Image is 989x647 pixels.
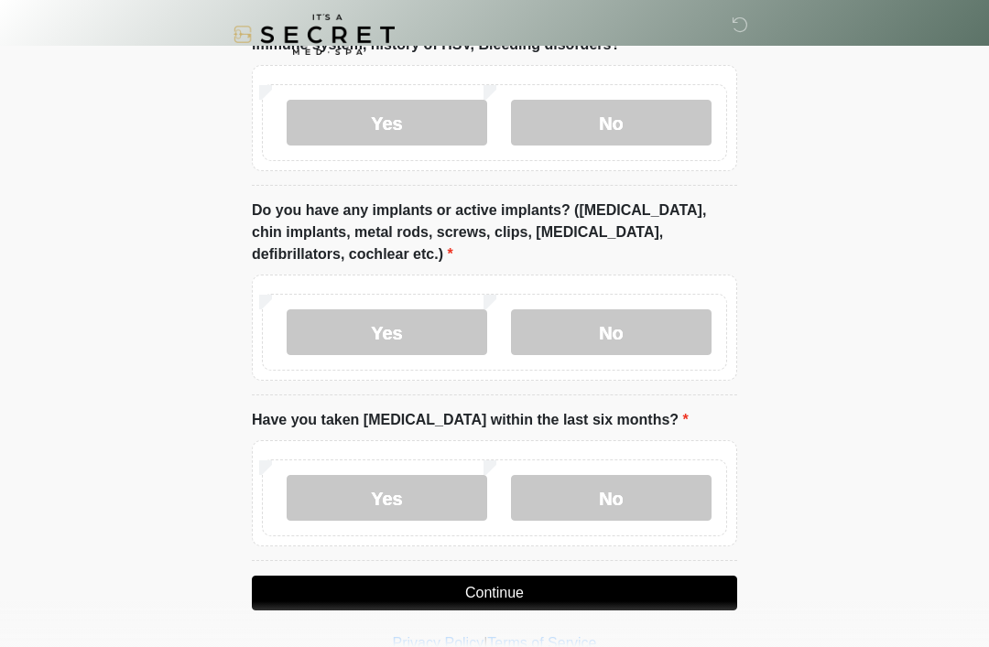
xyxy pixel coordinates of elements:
[252,576,737,610] button: Continue
[511,475,712,521] label: No
[511,309,712,355] label: No
[511,100,712,146] label: No
[234,14,395,55] img: It's A Secret Med Spa Logo
[287,100,487,146] label: Yes
[287,309,487,355] label: Yes
[287,475,487,521] label: Yes
[252,199,737,265] label: Do you have any implants or active implants? ([MEDICAL_DATA], chin implants, metal rods, screws, ...
[252,409,689,431] label: Have you taken [MEDICAL_DATA] within the last six months?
